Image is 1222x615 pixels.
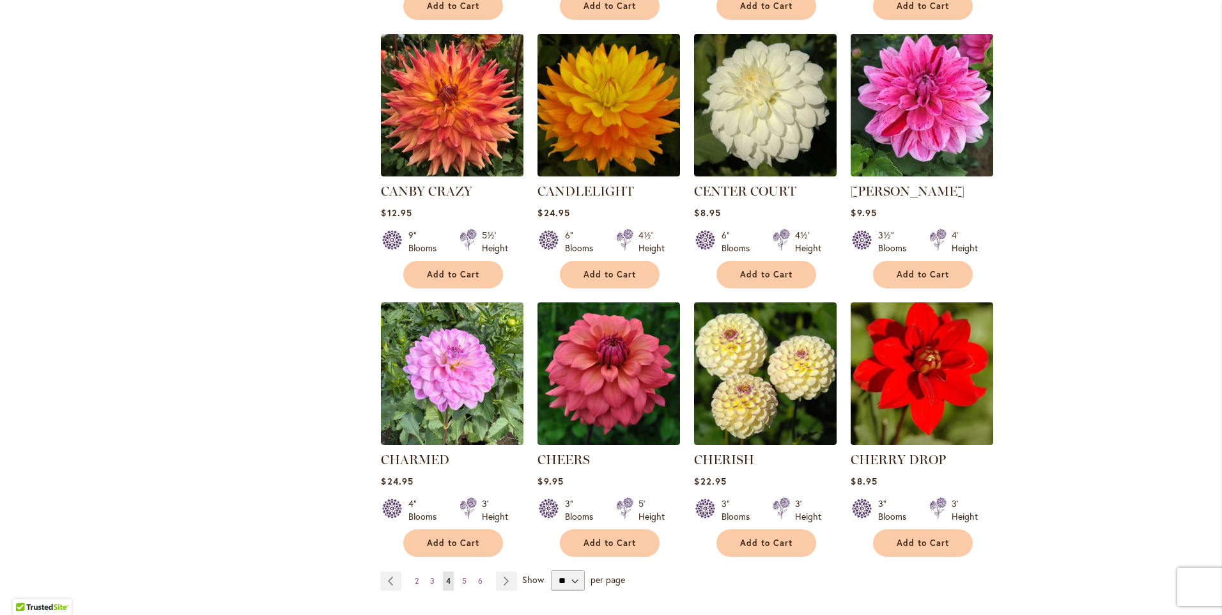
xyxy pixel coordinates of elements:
div: 9" Blooms [408,229,444,254]
div: 5' Height [638,497,665,523]
a: 5 [459,572,470,591]
span: $22.95 [694,475,726,487]
span: Add to Cart [740,1,793,12]
button: Add to Cart [873,261,973,288]
span: Add to Cart [427,1,479,12]
div: 4½' Height [638,229,665,254]
button: Add to Cart [403,261,503,288]
img: CANDLELIGHT [538,34,680,176]
span: Add to Cart [897,269,949,280]
span: Add to Cart [740,538,793,549]
a: CHERISH [694,452,754,467]
span: Add to Cart [897,538,949,549]
span: 3 [430,576,435,586]
button: Add to Cart [873,529,973,557]
img: CHARMED [381,302,523,445]
span: $8.95 [851,475,877,487]
img: CENTER COURT [694,34,837,176]
a: CHA CHING [851,167,993,179]
span: Add to Cart [427,538,479,549]
div: 3½" Blooms [878,229,914,254]
span: Add to Cart [740,269,793,280]
a: 6 [475,572,486,591]
span: Add to Cart [584,1,636,12]
img: CHERRY DROP [851,302,993,445]
div: 4" Blooms [408,497,444,523]
span: Add to Cart [897,1,949,12]
button: Add to Cart [403,529,503,557]
a: CHEERS [538,452,590,467]
button: Add to Cart [560,529,660,557]
a: CANDLELIGHT [538,183,634,199]
span: 5 [462,576,467,586]
a: CANBY CRAZY [381,183,472,199]
button: Add to Cart [716,529,816,557]
span: $12.95 [381,206,412,219]
button: Add to Cart [716,261,816,288]
a: CHARMED [381,452,449,467]
div: 4' Height [952,229,978,254]
span: 2 [415,576,419,586]
span: 4 [446,576,451,586]
div: 6" Blooms [565,229,601,254]
span: Add to Cart [427,269,479,280]
span: Add to Cart [584,538,636,549]
div: 3" Blooms [878,497,914,523]
span: per page [591,573,625,586]
span: Add to Cart [584,269,636,280]
div: 3" Blooms [565,497,601,523]
a: [PERSON_NAME] [851,183,964,199]
button: Add to Cart [560,261,660,288]
div: 3' Height [952,497,978,523]
a: CENTER COURT [694,183,796,199]
a: CHEERS [538,435,680,448]
span: $9.95 [538,475,563,487]
div: 3' Height [482,497,508,523]
div: 6" Blooms [722,229,757,254]
a: CHERRY DROP [851,452,946,467]
div: 3" Blooms [722,497,757,523]
a: CENTER COURT [694,167,837,179]
img: CHEERS [538,302,680,445]
div: 4½' Height [795,229,821,254]
a: CANDLELIGHT [538,167,680,179]
a: 2 [412,572,422,591]
div: 3' Height [795,497,821,523]
span: $24.95 [538,206,569,219]
a: 3 [427,572,438,591]
a: CHERRY DROP [851,435,993,448]
div: 5½' Height [482,229,508,254]
img: CHA CHING [851,34,993,176]
span: Show [522,573,544,586]
img: Canby Crazy [381,34,523,176]
img: CHERISH [694,302,837,445]
a: Canby Crazy [381,167,523,179]
a: CHERISH [694,435,837,448]
span: $9.95 [851,206,876,219]
span: $8.95 [694,206,720,219]
iframe: Launch Accessibility Center [10,570,45,605]
span: $24.95 [381,475,413,487]
a: CHARMED [381,435,523,448]
span: 6 [478,576,483,586]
